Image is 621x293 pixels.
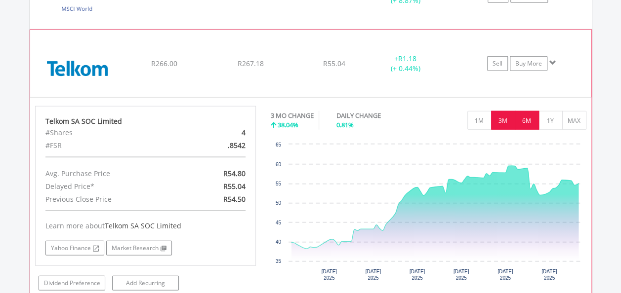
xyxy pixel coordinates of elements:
[35,42,120,95] img: EQU.ZA.TKG.png
[237,59,263,68] span: R267.18
[276,162,282,167] text: 60
[491,111,515,130] button: 3M
[497,269,513,281] text: [DATE] 2025
[510,56,547,71] a: Buy More
[271,140,586,288] div: Chart. Highcharts interactive chart.
[323,59,345,68] span: R55.04
[276,142,282,147] text: 65
[38,167,181,180] div: Avg. Purchase Price
[38,139,181,152] div: #FSR
[487,56,508,71] a: Sell
[562,111,586,130] button: MAX
[336,120,354,129] span: 0.81%
[112,276,179,291] a: Add Recurring
[276,200,282,206] text: 50
[276,220,282,225] text: 45
[223,194,246,204] span: R54.50
[151,59,177,68] span: R266.00
[38,193,181,206] div: Previous Close Price
[410,269,425,281] text: [DATE] 2025
[223,182,246,191] span: R55.04
[38,126,181,139] div: #Shares
[39,276,105,291] a: Dividend Preference
[181,126,253,139] div: 4
[368,54,442,73] div: + (+ 0.44%)
[538,111,563,130] button: 1Y
[223,169,246,178] span: R54.80
[276,239,282,245] text: 40
[38,180,181,193] div: Delayed Price*
[454,269,469,281] text: [DATE] 2025
[271,140,586,288] svg: Interactive chart
[106,241,172,256] a: Market Research
[541,269,557,281] text: [DATE] 2025
[45,241,104,256] a: Yahoo Finance
[467,111,492,130] button: 1M
[336,111,415,120] div: DAILY CHANGE
[278,120,298,129] span: 38.04%
[45,221,246,231] div: Learn more about
[105,221,181,230] span: Telkom SA SOC Limited
[45,116,246,126] div: Telkom SA SOC Limited
[271,111,314,120] div: 3 MO CHANGE
[515,111,539,130] button: 6M
[366,269,381,281] text: [DATE] 2025
[398,54,416,63] span: R1.18
[276,258,282,264] text: 35
[276,181,282,186] text: 55
[181,139,253,152] div: .8542
[321,269,337,281] text: [DATE] 2025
